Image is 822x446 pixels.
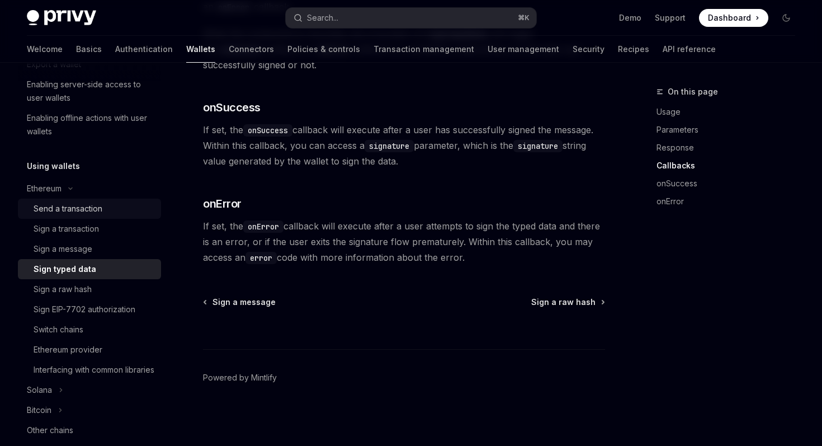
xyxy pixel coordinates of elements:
[619,12,641,24] a: Demo
[18,108,161,142] a: Enabling offline actions with user wallets
[18,360,161,380] a: Interfacing with common libraries
[34,202,102,215] div: Send a transaction
[76,36,102,63] a: Basics
[27,10,96,26] img: dark logo
[708,12,751,24] span: Dashboard
[34,242,92,256] div: Sign a message
[663,36,716,63] a: API reference
[34,222,99,236] div: Sign a transaction
[34,363,154,377] div: Interfacing with common libraries
[18,219,161,239] a: Sign a transaction
[656,175,804,193] a: onSuccess
[531,297,604,308] a: Sign a raw hash
[34,303,135,316] div: Sign EIP-7702 authorization
[212,297,276,308] span: Sign a message
[243,220,284,233] code: onError
[699,9,768,27] a: Dashboard
[18,320,161,340] a: Switch chains
[27,403,51,417] div: Bitcoin
[365,140,414,152] code: signature
[27,111,154,138] div: Enabling offline actions with user wallets
[27,424,73,437] div: Other chains
[27,159,80,173] h5: Using wallets
[34,262,96,276] div: Sign typed data
[203,372,277,383] a: Powered by Mintlify
[18,259,161,279] a: Sign typed data
[18,239,161,259] a: Sign a message
[27,78,154,105] div: Enabling server-side access to user wallets
[287,36,360,63] a: Policies & controls
[203,218,605,265] span: If set, the callback will execute after a user attempts to sign the typed data and there is an er...
[27,383,52,397] div: Solana
[18,380,161,400] button: Toggle Solana section
[18,420,161,440] a: Other chains
[204,297,276,308] a: Sign a message
[27,182,62,195] div: Ethereum
[245,252,277,264] code: error
[618,36,649,63] a: Recipes
[655,12,686,24] a: Support
[34,323,83,336] div: Switch chains
[203,122,605,169] span: If set, the callback will execute after a user has successfully signed the message. Within this c...
[115,36,173,63] a: Authentication
[488,36,559,63] a: User management
[18,279,161,299] a: Sign a raw hash
[18,74,161,108] a: Enabling server-side access to user wallets
[203,196,242,212] span: onError
[186,36,215,63] a: Wallets
[777,9,795,27] button: Toggle dark mode
[286,8,536,28] button: Open search
[18,299,161,320] a: Sign EIP-7702 authorization
[573,36,604,63] a: Security
[18,400,161,420] button: Toggle Bitcoin section
[518,13,530,22] span: ⌘ K
[27,36,63,63] a: Welcome
[307,11,338,25] div: Search...
[656,121,804,139] a: Parameters
[668,85,718,98] span: On this page
[656,103,804,121] a: Usage
[34,283,92,296] div: Sign a raw hash
[531,297,596,308] span: Sign a raw hash
[513,140,563,152] code: signature
[18,179,161,199] button: Toggle Ethereum section
[229,36,274,63] a: Connectors
[18,340,161,360] a: Ethereum provider
[656,157,804,175] a: Callbacks
[18,199,161,219] a: Send a transaction
[374,36,474,63] a: Transaction management
[656,193,804,210] a: onError
[34,343,102,356] div: Ethereum provider
[203,100,261,115] span: onSuccess
[656,139,804,157] a: Response
[243,124,292,137] code: onSuccess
